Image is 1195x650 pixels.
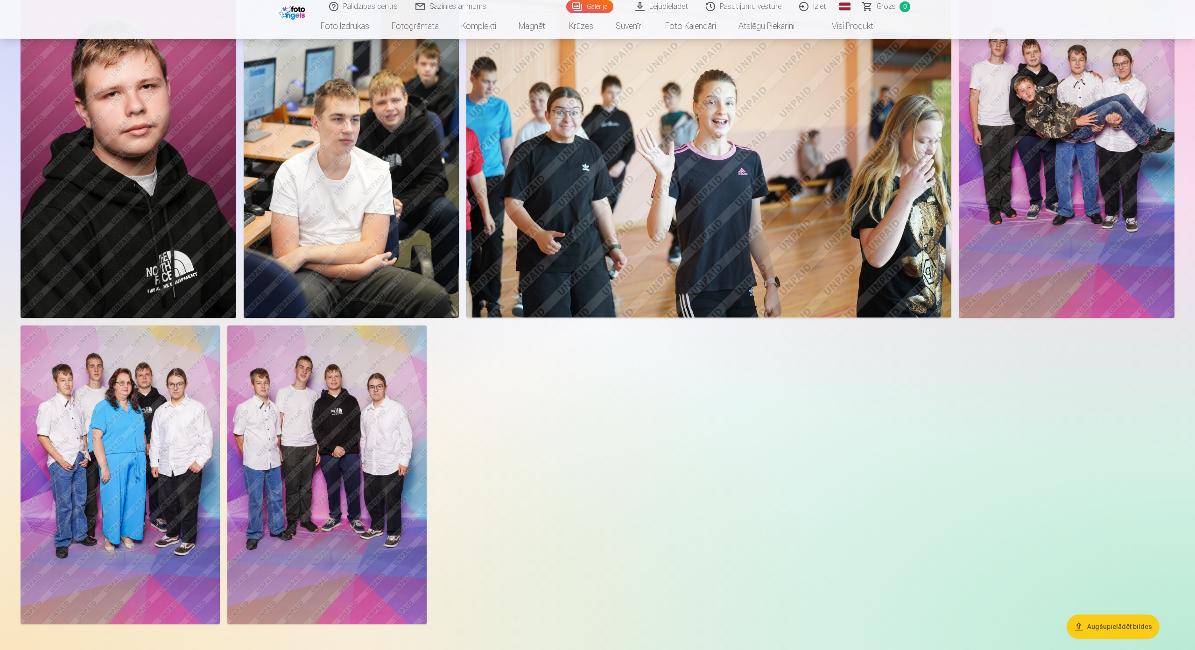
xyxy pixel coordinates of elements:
span: 0 [900,1,910,12]
a: Fotogrāmata [380,13,450,39]
a: Atslēgu piekariņi [727,13,806,39]
img: /fa1 [279,4,308,20]
a: Komplekti [450,13,507,39]
a: Foto kalendāri [654,13,727,39]
a: Magnēti [507,13,558,39]
a: Krūzes [558,13,605,39]
a: Suvenīri [605,13,654,39]
a: Foto izdrukas [309,13,380,39]
a: Visi produkti [806,13,886,39]
button: Augšupielādēt bildes [1067,615,1160,639]
span: Grozs [877,1,896,12]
